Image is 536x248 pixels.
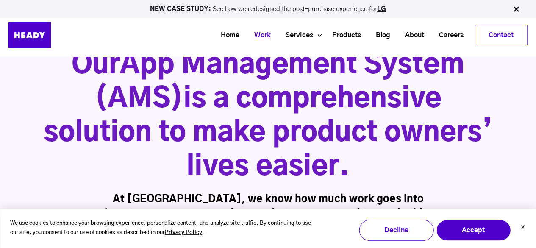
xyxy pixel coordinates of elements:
[275,28,317,43] a: Services
[44,48,493,184] h1: Our is a comprehensive solution to make product owners’ lives easier.
[72,25,528,45] div: Navigation Menu
[436,220,511,241] button: Accept
[377,6,386,12] a: LG
[210,28,244,43] a: Home
[322,28,365,43] a: Products
[165,228,202,238] a: Privacy Policy
[8,22,51,48] img: Heady_Logo_Web-01 (1)
[520,223,525,232] button: Dismiss cookie banner
[365,28,394,43] a: Blog
[512,5,520,14] img: Close Bar
[394,28,428,43] a: About
[359,220,433,241] button: Decline
[244,28,275,43] a: Work
[10,219,311,238] p: We use cookies to enhance your browsing experience, personalize content, and analyze site traffic...
[428,28,468,43] a: Careers
[4,6,532,12] p: See how we redesigned the post-purchase experience for
[150,6,213,12] strong: NEW CASE STUDY:
[475,25,527,45] a: Contact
